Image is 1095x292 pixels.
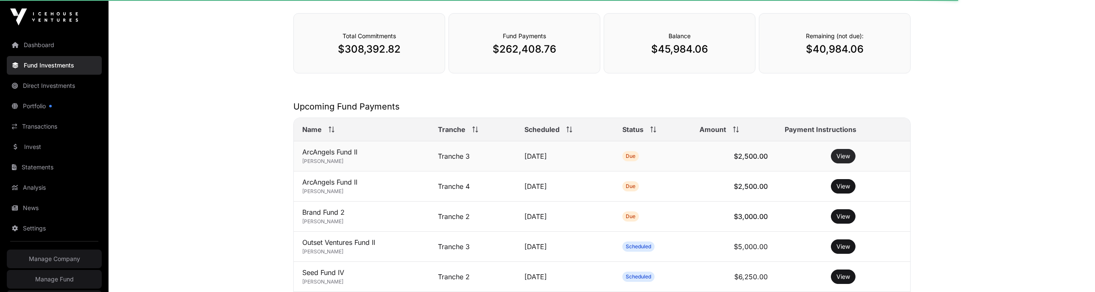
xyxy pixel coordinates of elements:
[302,124,322,135] span: Name
[516,262,614,292] td: [DATE]
[831,149,855,163] button: View
[429,202,516,232] td: Tranche 2
[669,32,691,39] span: Balance
[785,124,856,135] span: Payment Instructions
[7,270,102,289] a: Manage Fund
[621,42,738,56] p: $45,984.06
[294,232,429,262] td: Outset Ventures Fund II
[626,153,635,160] span: Due
[343,32,396,39] span: Total Commitments
[699,124,726,135] span: Amount
[302,158,343,164] span: [PERSON_NAME]
[7,178,102,197] a: Analysis
[831,179,855,194] button: View
[429,141,516,171] td: Tranche 3
[7,158,102,177] a: Statements
[7,219,102,238] a: Settings
[831,270,855,284] button: View
[734,212,768,221] span: $3,000.00
[10,8,78,25] img: Icehouse Ventures Logo
[429,232,516,262] td: Tranche 3
[429,262,516,292] td: Tranche 2
[626,213,635,220] span: Due
[7,76,102,95] a: Direct Investments
[1053,251,1095,292] iframe: Chat Widget
[7,199,102,217] a: News
[776,42,893,56] p: $40,984.06
[294,171,429,202] td: ArcAngels Fund II
[311,42,428,56] p: $308,392.82
[626,183,635,190] span: Due
[302,278,343,285] span: [PERSON_NAME]
[734,242,768,251] span: $5,000.00
[7,117,102,136] a: Transactions
[831,239,855,254] button: View
[302,188,343,194] span: [PERSON_NAME]
[293,101,911,112] h2: Upcoming Fund Payments
[294,202,429,232] td: Brand Fund 2
[831,209,855,224] button: View
[302,248,343,255] span: [PERSON_NAME]
[7,250,102,268] a: Manage Company
[524,124,560,135] span: Scheduled
[806,32,864,39] span: Remaining (not due):
[466,42,583,56] p: $262,408.76
[734,272,768,281] span: $6,250.00
[734,182,768,191] span: $2,500.00
[516,202,614,232] td: [DATE]
[7,138,102,156] a: Invest
[7,97,102,115] a: Portfolio
[516,232,614,262] td: [DATE]
[516,171,614,202] td: [DATE]
[7,36,102,54] a: Dashboard
[516,141,614,171] td: [DATE]
[626,243,651,250] span: Scheduled
[294,262,429,292] td: Seed Fund IV
[734,152,768,160] span: $2,500.00
[429,171,516,202] td: Tranche 4
[622,124,644,135] span: Status
[7,56,102,75] a: Fund Investments
[302,218,343,225] span: [PERSON_NAME]
[503,32,546,39] span: Fund Payments
[294,141,429,171] td: ArcAngels Fund II
[626,273,651,280] span: Scheduled
[438,124,465,135] span: Tranche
